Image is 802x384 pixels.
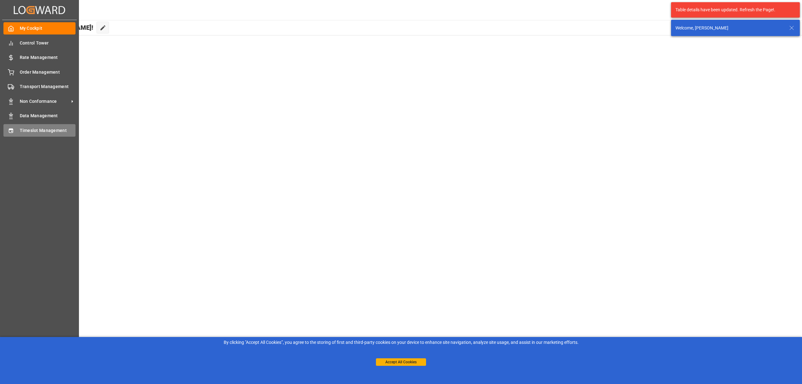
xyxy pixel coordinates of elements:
a: Timeslot Management [3,124,76,136]
button: Accept All Cookies [376,358,426,366]
span: Data Management [20,113,76,119]
a: Order Management [3,66,76,78]
a: Control Tower [3,37,76,49]
span: Non Conformance [20,98,69,105]
a: Transport Management [3,81,76,93]
a: Data Management [3,110,76,122]
span: Transport Management [20,83,76,90]
span: Control Tower [20,40,76,46]
span: Rate Management [20,54,76,61]
span: My Cockpit [20,25,76,32]
div: Welcome, [PERSON_NAME] [675,25,783,31]
div: Table details have been updated. Refresh the Page!. [675,7,791,13]
span: Order Management [20,69,76,76]
span: Timeslot Management [20,127,76,134]
a: My Cockpit [3,22,76,34]
a: Rate Management [3,51,76,64]
div: By clicking "Accept All Cookies”, you agree to the storing of first and third-party cookies on yo... [4,339,798,346]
